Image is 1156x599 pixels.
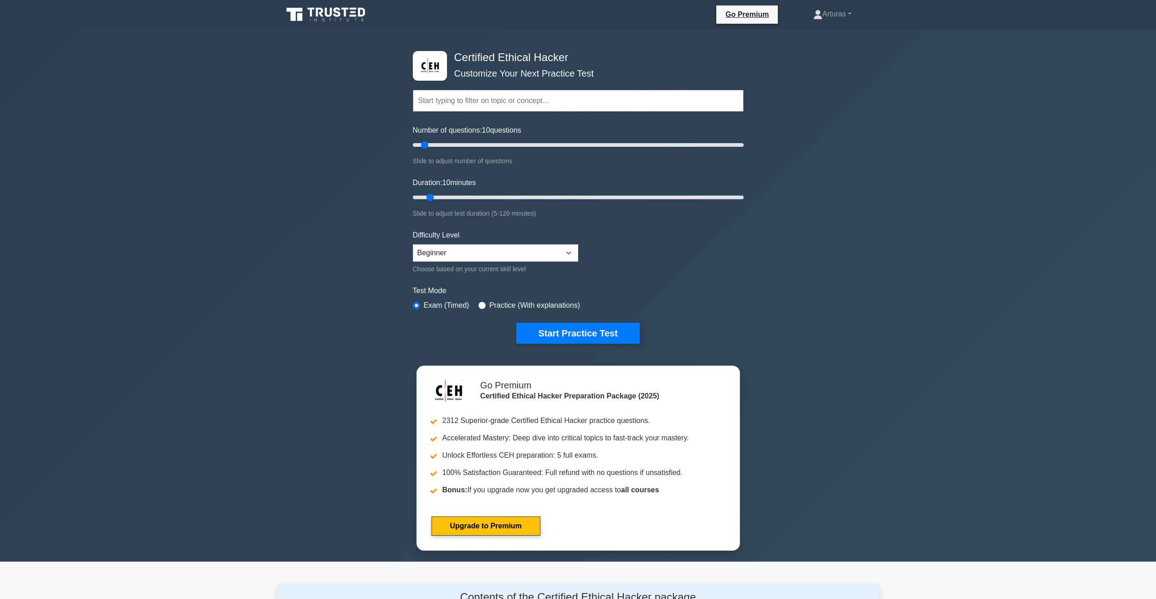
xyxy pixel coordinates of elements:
button: Start Practice Test [516,323,639,344]
h4: Certified Ethical Hacker [451,51,699,64]
label: Test Mode [413,285,744,296]
div: Slide to adjust test duration (5-120 minutes) [413,208,744,219]
label: Practice (With explanations) [489,300,580,311]
span: 10 [442,179,450,186]
label: Number of questions: questions [413,125,521,136]
label: Difficulty Level [413,230,460,241]
div: Slide to adjust number of questions [413,155,744,166]
a: Arturas [791,5,873,23]
span: 10 [482,126,490,134]
a: Go Premium [720,9,774,20]
a: Upgrade to Premium [432,516,540,536]
div: Choose based on your current skill level [413,263,578,274]
label: Exam (Timed) [424,300,469,311]
input: Start typing to filter on topic or concept... [413,90,744,112]
label: Duration: minutes [413,177,476,188]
